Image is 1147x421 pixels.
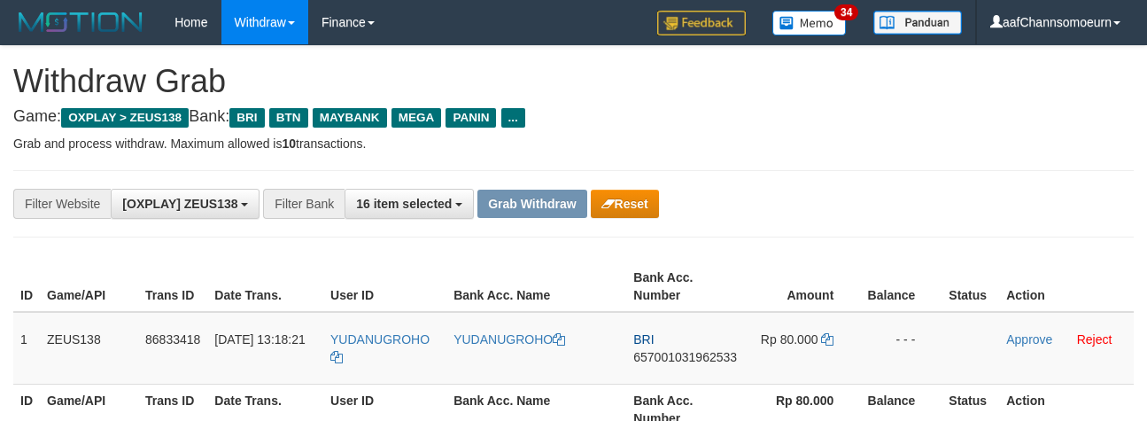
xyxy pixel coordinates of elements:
a: Copy 80000 to clipboard [821,332,833,347]
span: [OXPLAY] ZEUS138 [122,197,237,211]
a: Reject [1077,332,1112,347]
h4: Game: Bank: [13,108,1134,126]
a: YUDANUGROHO [453,332,565,347]
span: MEGA [391,108,442,128]
span: 86833418 [145,332,200,347]
span: 34 [834,4,858,20]
td: 1 [13,312,40,385]
h1: Withdraw Grab [13,64,1134,99]
a: Approve [1006,332,1052,347]
span: OXPLAY > ZEUS138 [61,108,189,128]
span: [DATE] 13:18:21 [214,332,305,347]
th: Date Trans. [207,261,323,312]
img: panduan.png [873,11,962,35]
span: Rp 80.000 [761,332,818,347]
button: Grab Withdraw [477,190,586,218]
span: Copy 657001031962533 to clipboard [633,350,737,364]
span: MAYBANK [313,108,387,128]
a: YUDANUGROHO [330,332,430,364]
th: Balance [860,261,942,312]
button: Reset [591,190,659,218]
th: Trans ID [138,261,207,312]
span: 16 item selected [356,197,452,211]
span: ... [501,108,525,128]
th: User ID [323,261,446,312]
th: Bank Acc. Name [446,261,626,312]
strong: 10 [282,136,296,151]
img: Button%20Memo.svg [772,11,847,35]
span: YUDANUGROHO [330,332,430,347]
th: Amount [744,261,860,312]
th: Status [942,261,999,312]
span: BTN [269,108,308,128]
img: Feedback.jpg [657,11,746,35]
div: Filter Website [13,189,111,219]
th: Game/API [40,261,138,312]
p: Grab and process withdraw. Maximum allowed is transactions. [13,135,1134,152]
th: ID [13,261,40,312]
span: BRI [633,332,654,347]
button: 16 item selected [345,189,474,219]
th: Bank Acc. Number [626,261,744,312]
button: [OXPLAY] ZEUS138 [111,189,260,219]
td: - - - [860,312,942,385]
td: ZEUS138 [40,312,138,385]
span: BRI [229,108,264,128]
img: MOTION_logo.png [13,9,148,35]
span: PANIN [446,108,496,128]
th: Action [999,261,1134,312]
div: Filter Bank [263,189,345,219]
